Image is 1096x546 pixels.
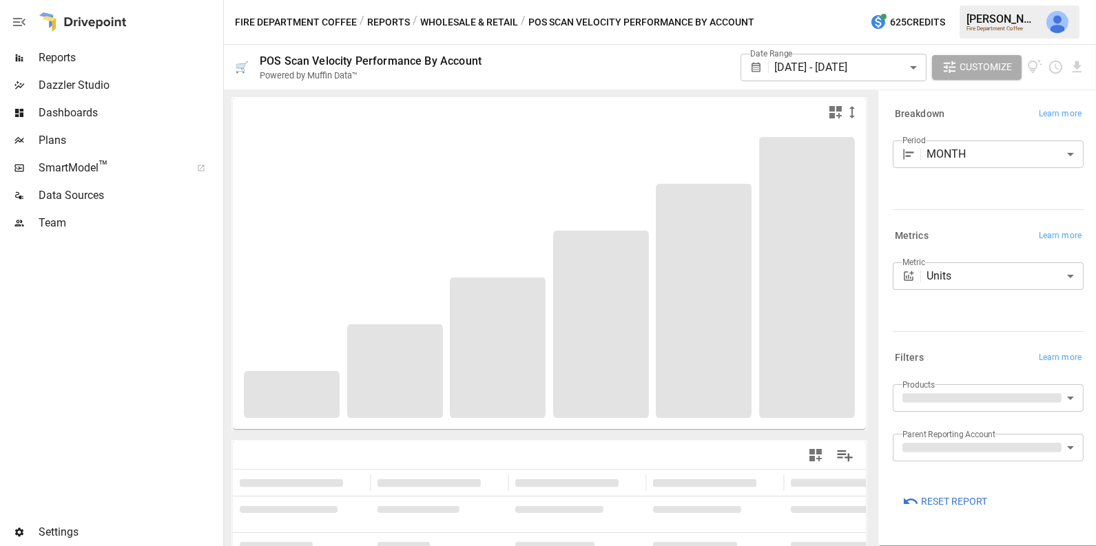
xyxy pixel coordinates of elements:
button: Reset Report [893,489,997,514]
div: Powered by Muffin Data™ [260,70,358,81]
button: Sort [344,473,364,492]
h6: Filters [895,350,924,366]
button: Sort [758,473,777,492]
h6: Metrics [895,229,929,244]
h6: Breakdown [895,107,944,122]
button: Customize [932,55,1022,80]
button: View documentation [1027,55,1043,80]
span: ™ [99,158,108,175]
div: POS Scan Velocity Performance By Account [260,54,482,67]
span: Learn more [1039,351,1082,365]
div: 🛒 [235,61,249,74]
label: Parent Reporting Account [902,428,995,440]
label: Period [902,134,926,146]
span: Settings [39,524,220,540]
span: Learn more [1039,107,1082,121]
img: Julie Wilton [1046,11,1068,33]
button: Reports [367,14,410,31]
button: Download report [1069,59,1085,75]
button: 625Credits [865,10,951,35]
button: Sort [482,473,502,492]
span: Dashboards [39,105,220,121]
button: Fire Department Coffee [235,14,357,31]
div: / [413,14,417,31]
button: Sort [620,473,639,492]
label: Metric [902,256,925,268]
span: 625 Credits [890,14,945,31]
button: Schedule report [1048,59,1064,75]
span: Plans [39,132,220,149]
span: Reports [39,50,220,66]
div: / [360,14,364,31]
div: Fire Department Coffee [966,25,1038,32]
div: [PERSON_NAME] [966,12,1038,25]
label: Products [902,379,935,390]
div: Units [927,262,1084,290]
span: Reset Report [921,493,987,510]
span: Dazzler Studio [39,77,220,94]
button: Julie Wilton [1038,3,1077,41]
div: / [521,14,526,31]
button: Manage Columns [829,440,860,471]
span: Customize [960,59,1012,76]
div: [DATE] - [DATE] [774,54,926,81]
span: Team [39,215,220,231]
span: SmartModel [39,160,182,176]
button: Wholesale & Retail [420,14,518,31]
span: Data Sources [39,187,220,204]
label: Date Range [750,48,793,59]
div: MONTH [927,140,1084,168]
span: Learn more [1039,229,1082,243]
